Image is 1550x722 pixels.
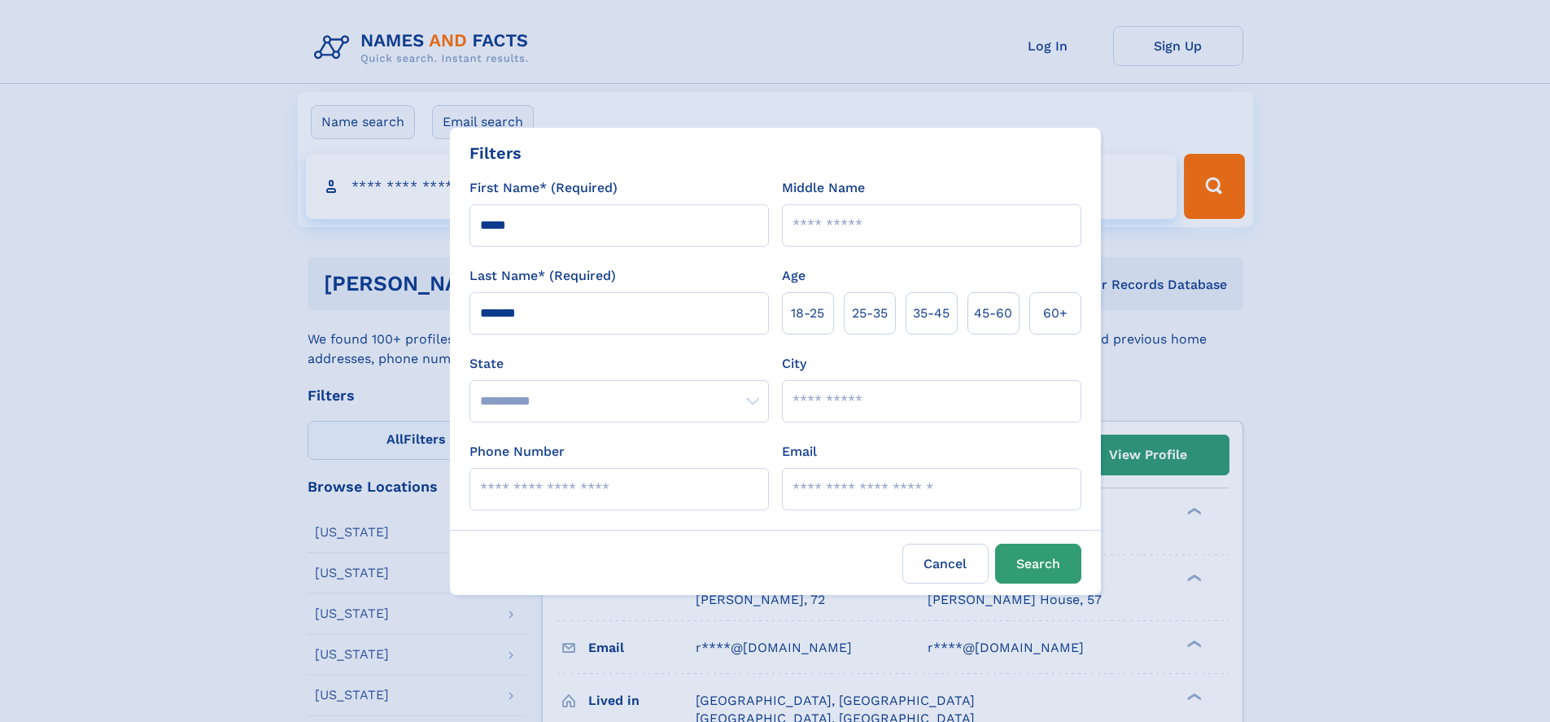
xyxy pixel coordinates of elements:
[469,141,522,165] div: Filters
[791,304,824,323] span: 18‑25
[913,304,950,323] span: 35‑45
[782,178,865,198] label: Middle Name
[469,178,618,198] label: First Name* (Required)
[782,442,817,462] label: Email
[1043,304,1068,323] span: 60+
[469,442,565,462] label: Phone Number
[782,354,806,374] label: City
[974,304,1012,323] span: 45‑60
[469,266,616,286] label: Last Name* (Required)
[852,304,888,323] span: 25‑35
[782,266,806,286] label: Age
[995,544,1081,584] button: Search
[469,354,769,374] label: State
[902,544,989,584] label: Cancel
